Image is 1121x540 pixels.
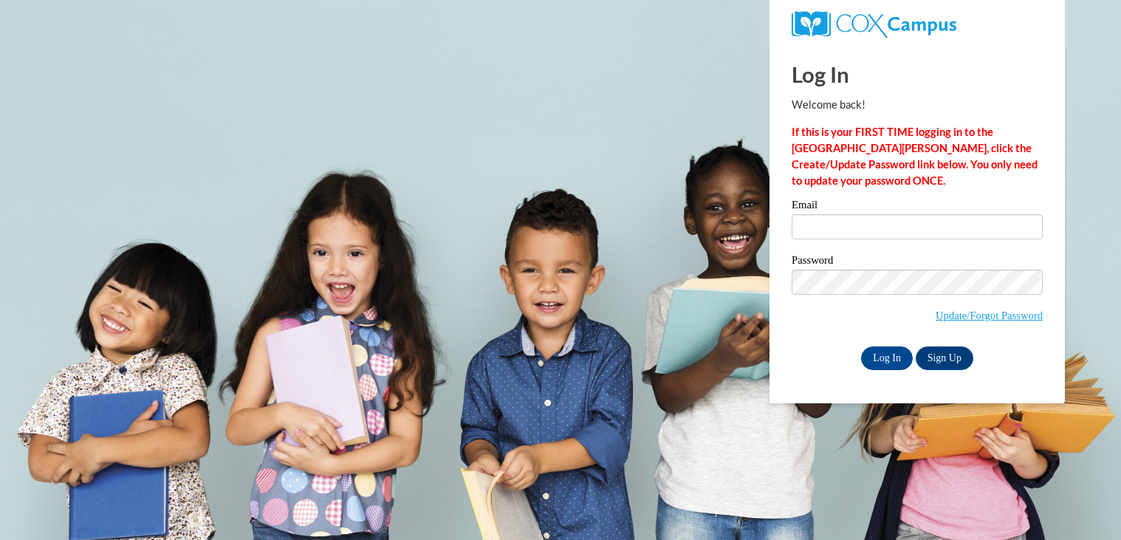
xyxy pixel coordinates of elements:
p: Welcome back! [792,97,1043,113]
a: COX Campus [792,17,956,30]
strong: If this is your FIRST TIME logging in to the [GEOGRAPHIC_DATA][PERSON_NAME], click the Create/Upd... [792,126,1038,187]
label: Password [792,255,1043,270]
h1: Log In [792,59,1043,89]
input: Log In [861,346,913,370]
a: Sign Up [916,346,973,370]
label: Email [792,199,1043,214]
img: COX Campus [792,11,956,38]
a: Update/Forgot Password [936,310,1043,321]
